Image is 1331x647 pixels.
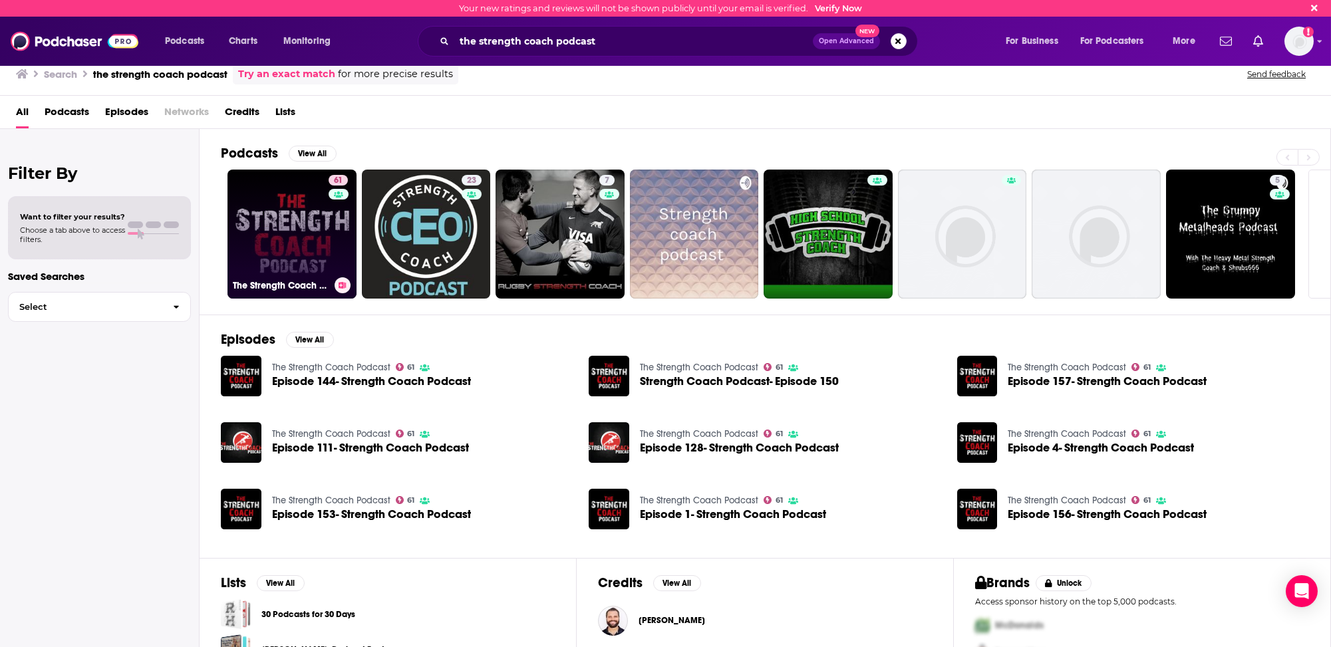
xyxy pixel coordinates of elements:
[93,68,227,80] h3: the strength coach podcast
[221,575,305,591] a: ListsView All
[957,489,998,529] img: Episode 156- Strength Coach Podcast
[44,68,77,80] h3: Search
[8,292,191,322] button: Select
[1284,27,1314,56] span: Logged in as BretAita
[407,497,414,503] span: 61
[274,31,348,52] button: open menu
[272,376,471,387] a: Episode 144- Strength Coach Podcast
[970,612,995,639] img: First Pro Logo
[605,174,609,188] span: 7
[776,497,783,503] span: 61
[1131,496,1151,504] a: 61
[459,3,862,13] div: Your new ratings and reviews will not be shown publicly until your email is verified.
[819,38,874,45] span: Open Advanced
[165,32,204,51] span: Podcasts
[1284,27,1314,56] button: Show profile menu
[1275,174,1280,188] span: 5
[221,489,261,529] img: Episode 153- Strength Coach Podcast
[229,32,257,51] span: Charts
[764,363,783,371] a: 61
[238,66,335,82] a: Try an exact match
[1143,431,1151,437] span: 61
[1006,32,1058,51] span: For Business
[589,422,629,463] a: Episode 128- Strength Coach Podcast
[1008,362,1126,373] a: The Strength Coach Podcast
[221,575,246,591] h2: Lists
[1173,32,1195,51] span: More
[589,356,629,396] a: Strength Coach Podcast- Episode 150
[599,175,615,186] a: 7
[776,431,783,437] span: 61
[272,509,471,520] a: Episode 153- Strength Coach Podcast
[430,26,931,57] div: Search podcasts, credits, & more...
[454,31,813,52] input: Search podcasts, credits, & more...
[1270,175,1285,186] a: 5
[640,509,826,520] a: Episode 1- Strength Coach Podcast
[975,575,1030,591] h2: Brands
[283,32,331,51] span: Monitoring
[105,101,148,128] a: Episodes
[1036,575,1092,591] button: Unlock
[640,428,758,440] a: The Strength Coach Podcast
[815,3,862,13] a: Verify Now
[855,25,879,37] span: New
[156,31,222,52] button: open menu
[640,442,839,453] a: Episode 128- Strength Coach Podcast
[261,607,355,622] a: 30 Podcasts for 30 Days
[1008,442,1194,453] a: Episode 4- Strength Coach Podcast
[598,575,643,591] h2: Credits
[221,356,261,396] img: Episode 144- Strength Coach Podcast
[1143,497,1151,503] span: 61
[164,101,209,128] span: Networks
[1166,170,1295,299] a: 5
[640,495,758,506] a: The Strength Coach Podcast
[272,442,469,453] a: Episode 111- Strength Coach Podcast
[11,29,138,54] a: Podchaser - Follow, Share and Rate Podcasts
[1284,27,1314,56] img: User Profile
[275,101,295,128] a: Lists
[1131,430,1151,438] a: 61
[16,101,29,128] span: All
[1008,509,1207,520] a: Episode 156- Strength Coach Podcast
[640,362,758,373] a: The Strength Coach Podcast
[1243,68,1310,80] button: Send feedback
[589,489,629,529] img: Episode 1- Strength Coach Podcast
[1080,32,1144,51] span: For Podcasters
[957,422,998,463] img: Episode 4- Strength Coach Podcast
[329,175,348,186] a: 61
[225,101,259,128] a: Credits
[640,376,839,387] a: Strength Coach Podcast- Episode 150
[598,599,932,642] button: Brett BartholomewBrett Bartholomew
[221,331,275,348] h2: Episodes
[1131,363,1151,371] a: 61
[221,422,261,463] img: Episode 111- Strength Coach Podcast
[1143,364,1151,370] span: 61
[45,101,89,128] span: Podcasts
[957,356,998,396] img: Episode 157- Strength Coach Podcast
[764,496,783,504] a: 61
[598,606,628,636] img: Brett Bartholomew
[496,170,625,299] a: 7
[221,599,251,629] a: 30 Podcasts for 30 Days
[20,212,125,221] span: Want to filter your results?
[1008,376,1207,387] a: Episode 157- Strength Coach Podcast
[338,66,453,82] span: for more precise results
[1215,30,1237,53] a: Show notifications dropdown
[233,280,329,291] h3: The Strength Coach Podcast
